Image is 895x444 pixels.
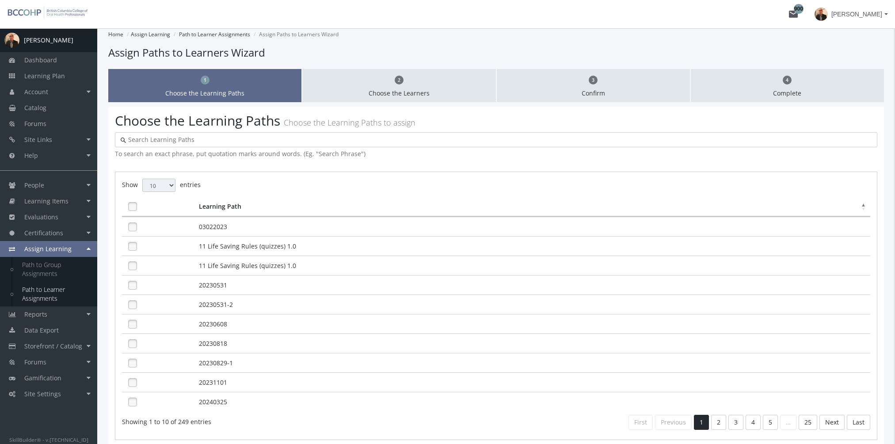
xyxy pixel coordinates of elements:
[122,414,490,426] div: Showing 1 to 10 of 249 entries
[131,31,170,38] a: Assign Learning
[122,179,201,192] label: Show entries
[831,6,882,22] span: [PERSON_NAME]
[142,179,175,192] select: Showentries
[24,103,46,112] span: Catalog
[589,76,598,84] p: 3
[197,197,870,217] th: Learning Path: activate to sort column descending
[24,36,73,45] div: [PERSON_NAME]
[24,88,48,96] span: Account
[197,372,870,392] td: 20231101
[24,342,82,350] span: Storefront / Catalog
[115,149,877,158] span: To search an exact phrase, put quotation marks around words. (Eg. "Search Phrase")
[201,76,209,84] p: 1
[697,89,877,98] p: Complete
[284,117,415,128] span: Choose the Learning Paths to assign
[197,314,870,333] td: 20230608
[9,436,88,443] small: SkillBuilder® - v.[TECHNICAL_ID]
[503,89,683,98] p: Confirm
[783,76,792,84] p: 4
[197,392,870,411] td: 20240325
[197,295,870,314] td: 20230531-2
[788,9,799,19] mat-icon: mail
[108,45,265,60] span: Assign Paths to Learners Wizard
[126,135,872,144] input: Search Learning Paths
[395,76,404,84] p: 2
[24,72,65,80] span: Learning Plan
[628,415,653,430] a: First
[309,89,489,98] p: Choose the Learners
[24,326,59,334] span: Data Export
[780,415,796,430] a: …
[847,415,870,430] a: Last
[24,197,69,205] span: Learning Items
[799,415,817,430] a: 25
[819,415,845,430] a: Next
[197,256,870,275] td: 11 Life Saving Rules (quizzes) 1.0
[197,275,870,295] td: 20230531
[24,229,63,237] span: Certifications
[259,31,339,38] span: Assign Paths to Learners Wizard
[694,415,709,430] a: 1
[13,282,97,306] a: Path to Learner Assignments
[4,33,19,48] img: profilePicture.png
[197,333,870,353] td: 20230818
[115,89,295,98] p: Choose the Learning Paths
[763,415,778,430] a: 5
[24,151,38,160] span: Help
[24,390,61,398] span: Site Settings
[197,217,870,236] td: 03022023
[24,310,47,318] span: Reports
[24,374,61,382] span: Gamification
[197,353,870,372] td: 20230829-1
[24,245,72,253] span: Assign Learning
[197,236,870,256] td: 11 Life Saving Rules (quizzes) 1.0
[24,119,46,128] span: Forums
[24,358,46,366] span: Forums
[711,415,726,430] a: 2
[746,415,761,430] a: 4
[115,111,280,130] span: Choose the Learning Paths
[24,181,44,189] span: People
[108,31,123,38] a: Home
[179,31,250,38] a: Path to Learner Assignments
[24,213,58,221] span: Evaluations
[728,415,743,430] a: 3
[13,257,97,282] a: Path to Group Assignments
[655,415,692,430] a: Previous
[24,56,57,64] span: Dashboard
[24,135,52,144] span: Site Links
